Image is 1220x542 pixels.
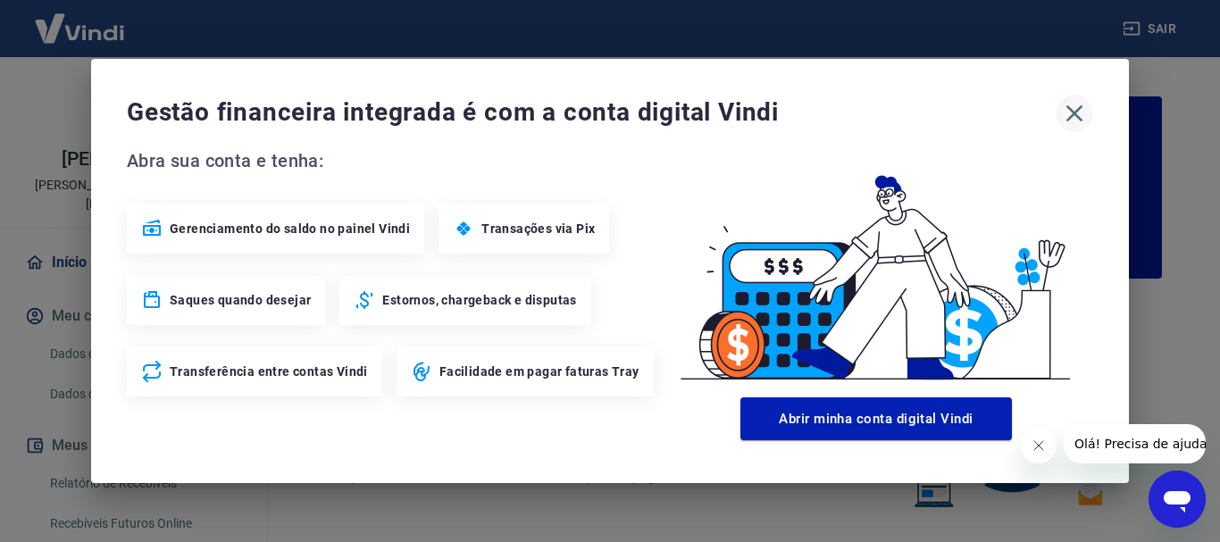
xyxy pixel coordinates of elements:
[11,13,150,27] span: Olá! Precisa de ajuda?
[659,146,1093,390] img: Good Billing
[481,220,595,238] span: Transações via Pix
[1021,428,1057,463] iframe: Fechar mensagem
[1064,424,1206,463] iframe: Mensagem da empresa
[170,363,368,380] span: Transferência entre contas Vindi
[127,95,1056,130] span: Gestão financeira integrada é com a conta digital Vindi
[740,397,1012,440] button: Abrir minha conta digital Vindi
[170,291,311,309] span: Saques quando desejar
[382,291,576,309] span: Estornos, chargeback e disputas
[170,220,410,238] span: Gerenciamento do saldo no painel Vindi
[439,363,639,380] span: Facilidade em pagar faturas Tray
[127,146,659,175] span: Abra sua conta e tenha:
[1149,471,1206,528] iframe: Botão para abrir a janela de mensagens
